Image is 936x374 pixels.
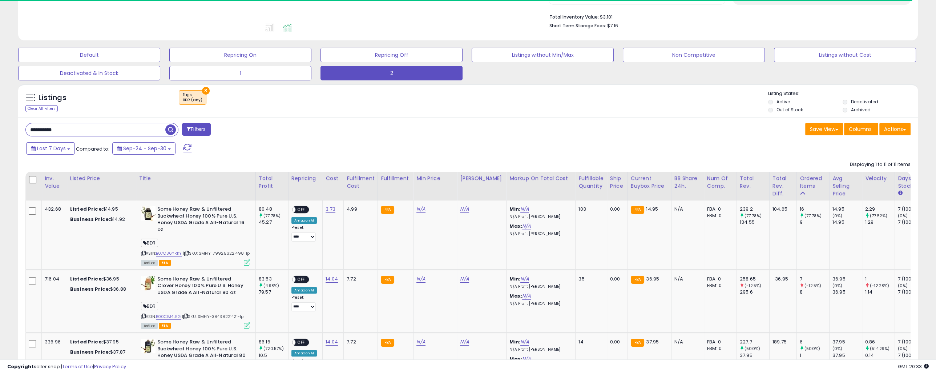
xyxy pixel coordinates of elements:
b: Short Term Storage Fees: [549,23,606,29]
span: Columns [849,126,872,133]
div: Total Rev. [740,175,766,190]
label: Out of Stock [776,107,803,113]
div: 36.95 [832,276,862,282]
div: BDR (any) [183,98,202,103]
div: 36.95 [832,289,862,295]
b: Min: [509,338,520,345]
b: Max: [509,293,522,299]
div: 0.00 [610,339,622,345]
div: FBA: 0 [707,206,731,212]
span: All listings currently available for purchase on Amazon [141,260,158,266]
div: 10.5 [259,352,288,359]
button: Default [18,48,160,62]
div: Cost [326,175,340,182]
div: 9 [800,219,829,226]
b: Total Inventory Value: [549,14,599,20]
small: (0%) [832,346,843,351]
div: Fulfillment Cost [347,175,375,190]
div: Ordered Items [800,175,826,190]
div: Current Buybox Price [631,175,668,190]
a: Terms of Use [62,363,93,370]
div: 35 [578,276,601,282]
div: 336.96 [45,339,61,345]
div: 134.55 [740,219,769,226]
small: (0%) [898,346,908,351]
button: Listings without Min/Max [472,48,614,62]
div: 7 [800,276,829,282]
small: (77.52%) [870,213,887,219]
div: FBA: 0 [707,276,731,282]
a: B00CBJ4LRG [156,314,181,320]
small: (-12.28%) [870,283,889,289]
div: 0.00 [610,276,622,282]
button: × [202,87,210,95]
strong: Copyright [7,363,34,370]
div: Listed Price [70,175,133,182]
div: 716.04 [45,276,61,282]
span: All listings currently available for purchase on Amazon [141,323,158,329]
div: 14.95 [832,206,862,212]
div: Days In Stock [898,175,924,190]
small: (720.57%) [263,346,284,351]
h5: Listings [39,93,66,103]
div: 79.57 [259,289,288,295]
button: Columns [844,123,878,135]
div: -36.95 [772,276,791,282]
button: 1 [169,66,311,80]
a: 14.04 [326,275,338,283]
div: 1 [865,276,895,282]
small: (0%) [832,283,843,289]
small: (500%) [804,346,820,351]
div: 1 [800,352,829,359]
span: Compared to: [76,146,109,152]
div: 1.29 [865,219,895,226]
small: FBA [631,339,644,347]
p: N/A Profit [PERSON_NAME] [509,231,570,236]
b: Business Price: [70,349,110,355]
span: Last 7 Days [37,145,66,152]
a: N/A [416,338,425,346]
div: 4.99 [347,206,372,212]
small: (514.29%) [870,346,889,351]
div: BB Share 24h. [674,175,701,190]
button: Last 7 Days [26,142,75,155]
div: $37.95 [70,339,130,345]
div: 7 (100%) [898,219,927,226]
div: 258.65 [740,276,769,282]
b: Max: [509,223,522,230]
b: Some Honey Raw & Unfiltered Clover Honey 100% Pure U.S. Honey USDA Grade A All-Natural 80 oz [157,276,246,298]
span: BDR [141,239,158,247]
a: N/A [460,275,469,283]
div: 239.2 [740,206,769,212]
span: 14.95 [646,206,658,212]
div: FBM: 0 [707,212,731,219]
div: 1.14 [865,289,895,295]
div: Repricing [291,175,319,182]
span: OFF [295,339,307,346]
div: FBA: 0 [707,339,731,345]
div: Preset: [291,295,317,311]
div: 37.95 [832,352,862,359]
div: 80.48 [259,206,288,212]
small: (77.78%) [263,213,281,219]
small: FBA [381,276,394,284]
button: Save View [805,123,843,135]
a: N/A [416,275,425,283]
small: Days In Stock. [898,190,902,196]
div: $36.88 [70,286,130,293]
img: 41JR9MKZ44L._SL40_.jpg [141,206,156,220]
div: 103 [578,206,601,212]
div: Fulfillment [381,175,410,182]
span: 36.95 [646,275,659,282]
a: 14.04 [326,338,338,346]
small: (77.78%) [804,213,822,219]
button: Repricing On [169,48,311,62]
div: 14.95 [832,219,862,226]
div: 7 (100%) [898,352,927,359]
div: seller snap | | [7,363,126,370]
b: Listed Price: [70,206,103,212]
div: [PERSON_NAME] [460,175,503,182]
div: 6 [800,339,829,345]
div: N/A [674,206,698,212]
div: 432.68 [45,206,61,212]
